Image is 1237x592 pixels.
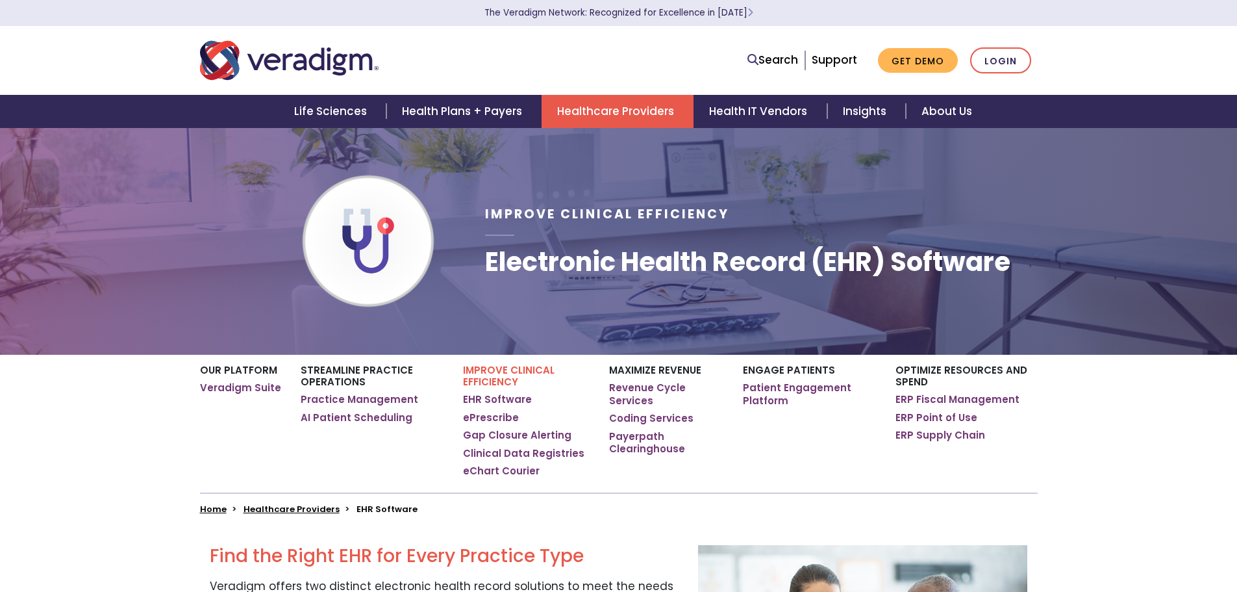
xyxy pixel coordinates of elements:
a: Login [970,47,1031,74]
h2: Find the Right EHR for Every Practice Type [210,545,679,567]
a: Practice Management [301,393,418,406]
a: Life Sciences [279,95,386,128]
img: Veradigm logo [200,39,379,82]
a: Insights [827,95,906,128]
a: Search [747,51,798,69]
a: Healthcare Providers [244,503,340,515]
a: The Veradigm Network: Recognized for Excellence in [DATE]Learn More [484,6,753,19]
a: Get Demo [878,48,958,73]
a: Gap Closure Alerting [463,429,571,442]
a: ePrescribe [463,411,519,424]
a: Clinical Data Registries [463,447,584,460]
a: eChart Courier [463,465,540,478]
a: ERP Supply Chain [895,429,985,442]
a: Home [200,503,227,515]
span: Learn More [747,6,753,19]
a: Patient Engagement Platform [743,381,876,407]
a: Veradigm Suite [200,381,281,394]
a: Support [812,52,857,68]
a: AI Patient Scheduling [301,411,412,424]
a: Healthcare Providers [542,95,693,128]
a: ERP Point of Use [895,411,977,424]
h1: Electronic Health Record (EHR) Software [485,246,1010,277]
a: ERP Fiscal Management [895,393,1019,406]
a: Health Plans + Payers [386,95,542,128]
a: Payerpath Clearinghouse [609,430,723,456]
a: Coding Services [609,412,693,425]
a: Health IT Vendors [693,95,827,128]
a: EHR Software [463,393,532,406]
a: Revenue Cycle Services [609,381,723,407]
a: About Us [906,95,988,128]
span: Improve Clinical Efficiency [485,205,729,223]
